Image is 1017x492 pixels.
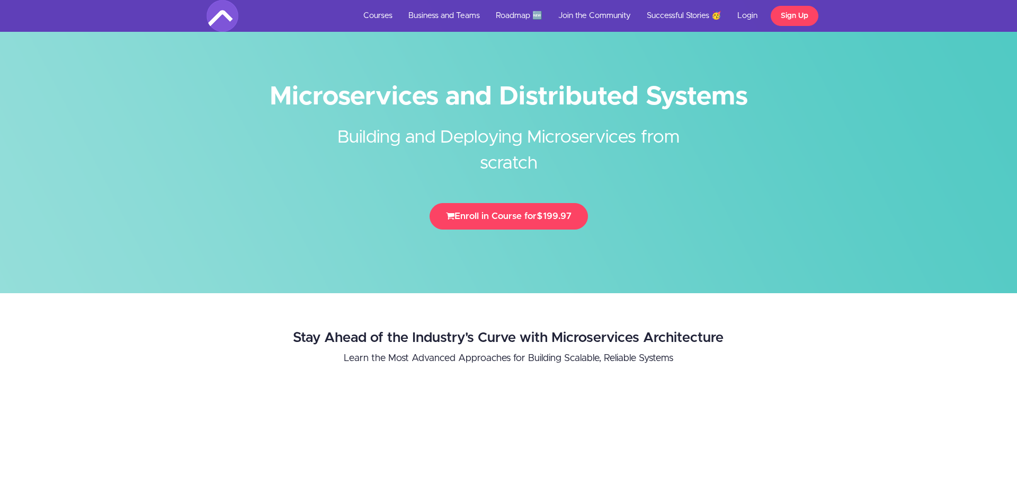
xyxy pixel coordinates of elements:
[172,351,845,366] p: Learn the Most Advanced Approaches for Building Scalable, Reliable Systems
[537,212,572,221] span: $199.97
[207,85,810,109] h1: Microservices and Distributed Systems
[172,330,845,346] h2: Stay Ahead of the Industry's Curve with Microservices Architecture
[310,109,707,177] h2: Building and Deploying Microservices from scratch
[430,203,588,230] button: Enroll in Course for$199.97
[771,6,818,26] a: Sign Up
